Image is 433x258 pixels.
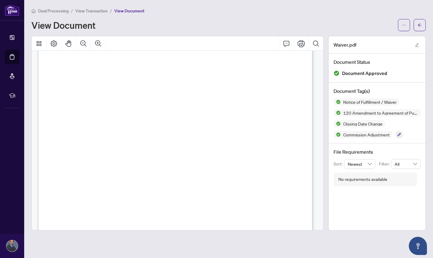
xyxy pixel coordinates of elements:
img: Status Icon [334,120,341,127]
button: Open asap [409,237,427,255]
img: Status Icon [334,131,341,138]
h4: Document Status [334,58,421,66]
img: logo [5,5,19,16]
img: Document Status [334,70,340,76]
span: View Document [114,8,145,14]
span: Closing Date Change [341,122,385,126]
span: edit [415,43,419,47]
span: Commission Adjustment [341,132,392,137]
span: Notice of Fulfillment / Waiver [341,100,399,104]
h1: View Document [31,20,96,30]
div: No requirements available [338,176,387,183]
span: 120 Amendment to Agreement of Purchase and Sale [341,111,421,115]
span: Deal Processing [38,8,69,14]
span: Document Approved [342,69,387,77]
span: Newest [348,159,372,168]
span: home [31,9,36,13]
img: Profile Icon [6,240,18,252]
p: Filter: [379,161,391,167]
span: All [395,159,417,168]
span: ellipsis [402,23,406,27]
li: / [110,7,112,14]
img: Status Icon [334,109,341,116]
h4: Document Tag(s) [334,87,421,95]
span: View Transaction [75,8,108,14]
h4: File Requirements [334,148,421,155]
p: Sort: [334,161,344,167]
li: / [71,7,73,14]
span: Waiver.pdf [334,41,356,48]
span: arrow-left [418,23,422,27]
img: Status Icon [334,98,341,106]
